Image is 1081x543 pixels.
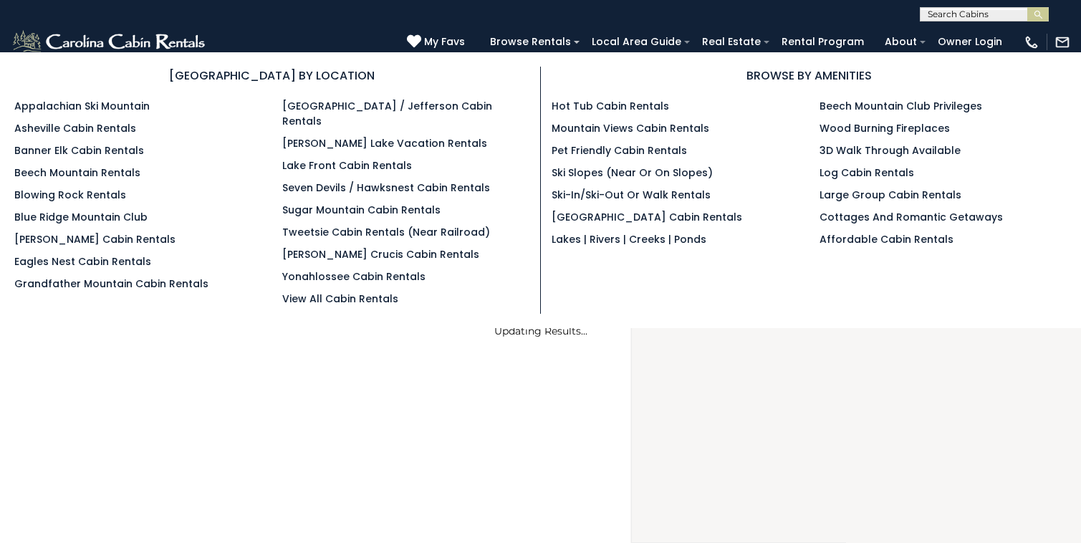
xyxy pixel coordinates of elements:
[282,181,490,195] a: Seven Devils / Hawksnest Cabin Rentals
[820,210,1003,224] a: Cottages and Romantic Getaways
[424,34,465,49] span: My Favs
[14,254,151,269] a: Eagles Nest Cabin Rentals
[14,121,136,135] a: Asheville Cabin Rentals
[820,165,914,180] a: Log Cabin Rentals
[483,31,578,53] a: Browse Rentals
[820,188,961,202] a: Large Group Cabin Rentals
[931,31,1009,53] a: Owner Login
[820,143,961,158] a: 3D Walk Through Available
[585,31,688,53] a: Local Area Guide
[695,31,768,53] a: Real Estate
[552,165,713,180] a: Ski Slopes (Near or On Slopes)
[820,232,953,246] a: Affordable Cabin Rentals
[14,232,176,246] a: [PERSON_NAME] Cabin Rentals
[820,121,950,135] a: Wood Burning Fireplaces
[14,277,208,291] a: Grandfather Mountain Cabin Rentals
[14,188,126,202] a: Blowing Rock Rentals
[282,225,490,239] a: Tweetsie Cabin Rentals (Near Railroad)
[282,136,487,150] a: [PERSON_NAME] Lake Vacation Rentals
[282,247,479,261] a: [PERSON_NAME] Crucis Cabin Rentals
[14,143,144,158] a: Banner Elk Cabin Rentals
[11,28,209,57] img: White-1-2.png
[1054,34,1070,50] img: mail-regular-white.png
[282,203,441,217] a: Sugar Mountain Cabin Rentals
[552,99,669,113] a: Hot Tub Cabin Rentals
[282,158,412,173] a: Lake Front Cabin Rentals
[820,99,982,113] a: Beech Mountain Club Privileges
[14,210,148,224] a: Blue Ridge Mountain Club
[552,188,711,202] a: Ski-in/Ski-Out or Walk Rentals
[14,165,140,180] a: Beech Mountain Rentals
[878,31,924,53] a: About
[282,99,492,128] a: [GEOGRAPHIC_DATA] / Jefferson Cabin Rentals
[14,99,150,113] a: Appalachian Ski Mountain
[552,121,709,135] a: Mountain Views Cabin Rentals
[14,67,529,85] h3: [GEOGRAPHIC_DATA] BY LOCATION
[282,269,426,284] a: Yonahlossee Cabin Rentals
[774,31,871,53] a: Rental Program
[552,143,687,158] a: Pet Friendly Cabin Rentals
[407,34,469,50] a: My Favs
[1024,34,1039,50] img: phone-regular-white.png
[552,67,1067,85] h3: BROWSE BY AMENITIES
[552,210,742,224] a: [GEOGRAPHIC_DATA] Cabin Rentals
[552,232,706,246] a: Lakes | Rivers | Creeks | Ponds
[282,292,398,306] a: View All Cabin Rentals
